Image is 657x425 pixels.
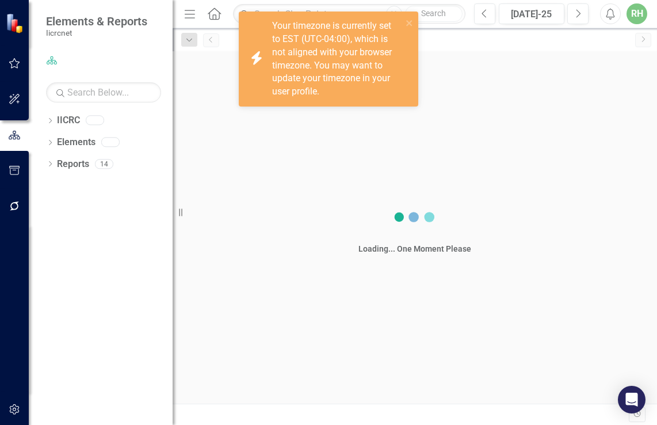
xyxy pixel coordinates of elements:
span: Search [421,9,446,18]
button: Search [405,6,463,22]
img: ClearPoint Strategy [6,13,26,33]
a: Elements [57,136,96,149]
button: RH [627,3,647,24]
input: Search ClearPoint... [233,4,465,24]
button: [DATE]-25 [499,3,564,24]
a: IICRC [57,114,80,127]
div: 14 [95,159,113,169]
a: Reports [57,158,89,171]
div: Open Intercom Messenger [618,386,645,413]
div: Your timezone is currently set to EST (UTC-04:00), which is not aligned with your browser timezon... [272,20,402,98]
small: Iicrcnet [46,28,147,37]
input: Search Below... [46,82,161,103]
span: Elements & Reports [46,14,147,28]
div: [DATE]-25 [503,7,560,21]
button: close [406,16,414,29]
div: Loading... One Moment Please [358,243,471,255]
